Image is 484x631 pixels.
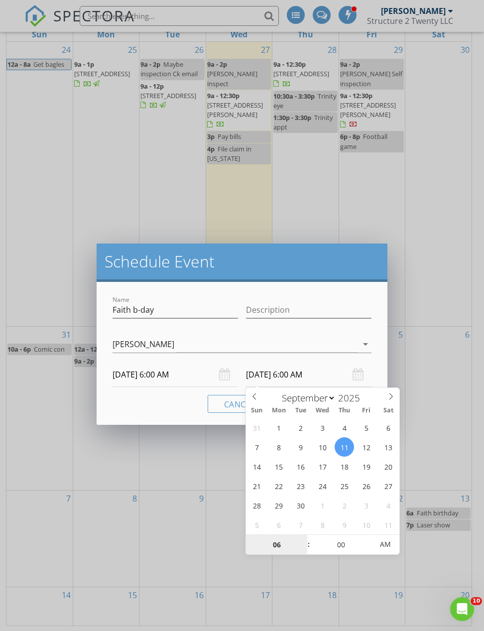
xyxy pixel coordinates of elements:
input: Select date [113,363,238,387]
button: Cancel [208,395,271,413]
iframe: Intercom live chat [450,597,474,621]
span: Tue [290,407,312,414]
span: September 19, 2025 [357,457,376,476]
span: September 29, 2025 [269,496,288,515]
span: September 22, 2025 [269,476,288,496]
span: August 31, 2025 [247,418,266,437]
span: September 17, 2025 [313,457,332,476]
span: October 4, 2025 [378,496,398,515]
span: September 16, 2025 [291,457,310,476]
span: Fri [356,407,377,414]
span: September 9, 2025 [291,437,310,457]
span: September 30, 2025 [291,496,310,515]
span: October 9, 2025 [335,515,354,534]
span: September 28, 2025 [247,496,266,515]
span: October 6, 2025 [269,515,288,534]
span: September 7, 2025 [247,437,266,457]
span: September 11, 2025 [335,437,354,457]
h2: Schedule Event [105,252,379,271]
span: September 2, 2025 [291,418,310,437]
span: October 2, 2025 [335,496,354,515]
span: October 11, 2025 [378,515,398,534]
span: September 21, 2025 [247,476,266,496]
span: September 4, 2025 [335,418,354,437]
span: September 1, 2025 [269,418,288,437]
span: October 5, 2025 [247,515,266,534]
div: [PERSON_NAME] [113,340,174,349]
span: September 12, 2025 [357,437,376,457]
span: Thu [334,407,356,414]
span: September 6, 2025 [378,418,398,437]
span: Mon [268,407,290,414]
span: October 7, 2025 [291,515,310,534]
span: September 3, 2025 [313,418,332,437]
span: September 18, 2025 [335,457,354,476]
span: October 1, 2025 [313,496,332,515]
span: Click to toggle [371,534,399,554]
span: September 5, 2025 [357,418,376,437]
span: September 20, 2025 [378,457,398,476]
span: September 10, 2025 [313,437,332,457]
span: September 26, 2025 [357,476,376,496]
span: September 27, 2025 [378,476,398,496]
span: October 3, 2025 [357,496,376,515]
span: Wed [312,407,334,414]
span: October 8, 2025 [313,515,332,534]
span: September 13, 2025 [378,437,398,457]
span: September 25, 2025 [335,476,354,496]
span: September 14, 2025 [247,457,266,476]
span: Sat [377,407,399,414]
span: 10 [471,597,482,605]
span: : [307,534,310,554]
i: arrow_drop_down [360,338,371,350]
span: October 10, 2025 [357,515,376,534]
span: September 24, 2025 [313,476,332,496]
span: September 23, 2025 [291,476,310,496]
span: September 15, 2025 [269,457,288,476]
input: Select date [246,363,371,387]
span: Sun [246,407,268,414]
input: Year [336,391,368,404]
span: September 8, 2025 [269,437,288,457]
